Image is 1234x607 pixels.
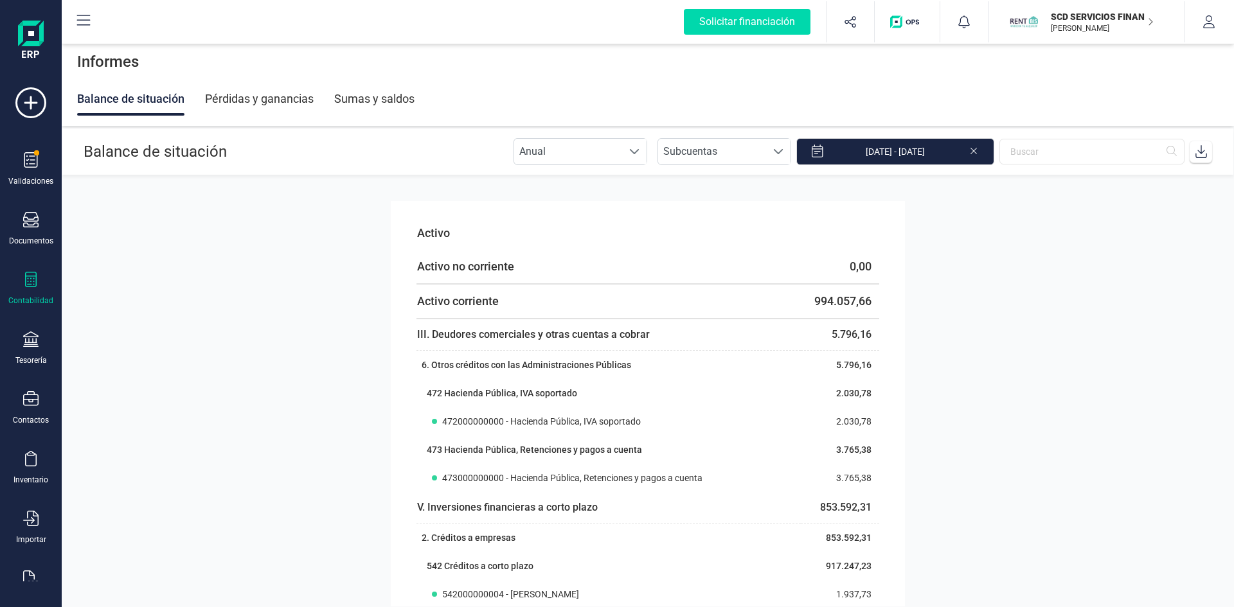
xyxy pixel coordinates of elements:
td: 3.765,38 [801,435,879,464]
span: 472000000000 - Hacienda Pública, IVA soportado [442,415,641,428]
button: SCSCD SERVICIOS FINANCIEROS SL[PERSON_NAME] [1005,1,1169,42]
p: [PERSON_NAME] [1051,23,1154,33]
div: Tesorería [15,355,47,365]
div: Contabilidad [8,295,53,306]
span: Balance de situación [84,143,227,161]
span: 542 Créditos a corto plazo [427,561,533,571]
td: 853.592,31 [801,492,879,523]
img: Logo Finanedi [18,21,44,62]
input: Buscar [999,139,1185,164]
td: 5.796,16 [801,319,879,351]
span: Activo no corriente [417,260,514,273]
div: Informes [62,41,1234,82]
div: Pérdidas y ganancias [205,82,314,116]
td: 2.030,78 [801,379,879,407]
span: 473000000000 - Hacienda Pública, Retenciones y pagos a cuenta [442,471,702,484]
span: Activo corriente [417,294,499,308]
button: Solicitar financiación [668,1,826,42]
td: 917.247,23 [801,552,879,580]
span: 6. Otros créditos con las Administraciones Públicas [422,360,631,370]
span: III. Deudores comerciales y otras cuentas a cobrar [417,328,650,340]
td: 853.592,31 [801,523,879,552]
td: 5.796,16 [801,351,879,380]
img: SC [1010,8,1038,36]
span: 473 Hacienda Pública, Retenciones y pagos a cuenta [427,444,642,455]
td: 0,00 [801,250,879,284]
div: Contactos [13,415,49,425]
button: Logo de OPS [882,1,932,42]
p: SCD SERVICIOS FINANCIEROS SL [1051,10,1154,23]
td: 2.030,78 [801,407,879,435]
div: Documentos [9,236,53,246]
span: 472 Hacienda Pública, IVA soportado [427,388,577,398]
td: 994.057,66 [801,284,879,319]
div: Sumas y saldos [334,82,415,116]
div: Inventario [13,475,48,485]
div: Solicitar financiación [684,9,810,35]
div: Importar [16,534,46,545]
span: Anual [514,139,622,164]
img: Logo de OPS [890,15,924,28]
span: V. Inversiones financieras a corto plazo [417,501,598,513]
div: Validaciones [8,176,53,186]
td: 3.765,38 [801,464,879,492]
span: 2. Créditos a empresas [422,532,515,543]
div: Balance de situación [77,82,184,116]
span: Activo [417,226,450,240]
span: 542000000004 - [PERSON_NAME] [442,588,579,601]
span: Subcuentas [658,139,766,164]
